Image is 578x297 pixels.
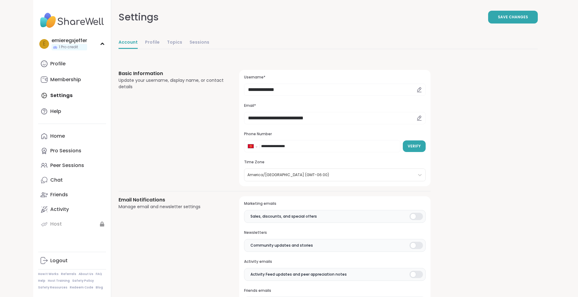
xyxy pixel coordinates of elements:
span: Activity Feed updates and peer appreciation notes [250,272,347,277]
a: How It Works [38,272,59,276]
div: Activity [50,206,69,213]
span: e [43,40,45,48]
a: Help [38,279,45,283]
a: Blog [96,285,103,290]
span: Verify [408,143,421,149]
span: Save Changes [498,14,528,20]
h3: Phone Number [244,132,425,137]
div: Logout [50,257,68,264]
a: Friends [38,187,106,202]
a: Safety Resources [38,285,67,290]
a: Safety Policy [72,279,94,283]
h3: Time Zone [244,160,425,165]
h3: Email* [244,103,425,108]
span: Community updates and stories [250,243,313,248]
a: FAQ [96,272,102,276]
a: About Us [79,272,93,276]
img: ShareWell Nav Logo [38,10,106,31]
div: emieregxjeffer [51,37,87,44]
h3: Friends emails [244,288,425,293]
div: Profile [50,60,66,67]
a: Profile [145,37,160,49]
a: Referrals [61,272,76,276]
h3: Email Notifications [119,196,225,204]
div: Help [50,108,61,115]
div: Settings [119,10,159,24]
div: Chat [50,177,63,183]
a: Home [38,129,106,143]
div: Friends [50,191,68,198]
button: Save Changes [488,11,538,24]
span: 1 Pro credit [59,45,78,50]
h3: Username* [244,75,425,80]
button: Verify [403,140,426,152]
span: Sales, discounts, and special offers [250,214,317,219]
a: Account [119,37,138,49]
div: Update your username, display name, or contact details [119,77,225,90]
a: Help [38,104,106,119]
div: Manage email and newsletter settings [119,204,225,210]
div: Home [50,133,65,139]
a: Host [38,217,106,231]
a: Logout [38,253,106,268]
h3: Basic Information [119,70,225,77]
div: Pro Sessions [50,147,81,154]
h3: Marketing emails [244,201,425,206]
a: Pro Sessions [38,143,106,158]
div: Membership [50,76,81,83]
a: Topics [167,37,182,49]
a: Chat [38,173,106,187]
div: Host [50,221,62,227]
h3: Activity emails [244,259,425,264]
div: Peer Sessions [50,162,84,169]
a: Host Training [48,279,70,283]
a: Activity [38,202,106,217]
a: Redeem Code [70,285,93,290]
h3: Newsletters [244,230,425,235]
a: Sessions [190,37,209,49]
a: Membership [38,72,106,87]
a: Peer Sessions [38,158,106,173]
a: Profile [38,56,106,71]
